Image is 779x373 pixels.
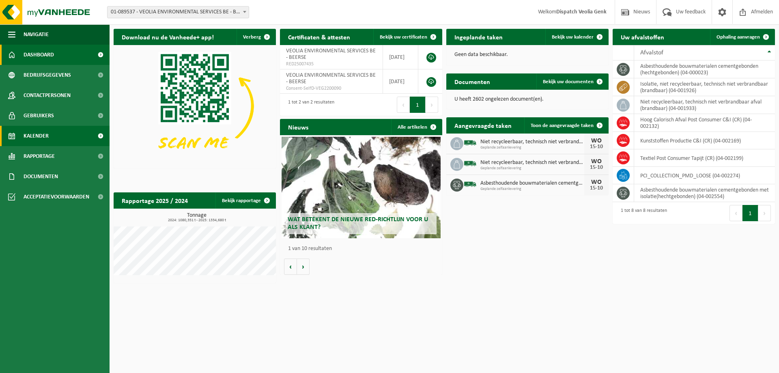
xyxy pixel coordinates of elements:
h2: Nieuws [280,119,316,135]
td: niet recycleerbaar, technisch niet verbrandbaar afval (brandbaar) (04-001933) [634,96,775,114]
span: VEOLIA ENVIRONMENTAL SERVICES BE - BEERSE [286,72,376,85]
img: BL-SO-LV [463,157,477,170]
span: Niet recycleerbaar, technisch niet verbrandbaar afval (brandbaar) [480,160,584,166]
p: 1 van 10 resultaten [288,246,438,252]
td: PCI_COLLECTION_PMD_LOOSE (04-002274) [634,167,775,184]
span: Afvalstof [640,50,663,56]
span: Documenten [24,166,58,187]
img: BL-SO-LV [463,177,477,191]
span: Bekijk uw certificaten [380,34,427,40]
span: Ophaling aanvragen [717,34,760,40]
td: isolatie, niet recycleerbaar, technisch niet verbrandbaar (brandbaar) (04-001926) [634,78,775,96]
img: BL-SO-LV [463,136,477,150]
span: RED25007435 [286,61,377,67]
a: Alle artikelen [391,119,441,135]
a: Wat betekent de nieuwe RED-richtlijn voor u als klant? [282,137,441,238]
span: 2024: 1080,351 t - 2025: 1334,680 t [118,218,276,222]
span: Wat betekent de nieuwe RED-richtlijn voor u als klant? [288,216,428,231]
span: 01-089537 - VEOLIA ENVIRONMENTAL SERVICES BE - BEERSE [107,6,249,18]
h2: Download nu de Vanheede+ app! [114,29,222,45]
h3: Tonnage [118,213,276,222]
span: Gebruikers [24,106,54,126]
div: 1 tot 2 van 2 resultaten [284,96,334,114]
span: Acceptatievoorwaarden [24,187,89,207]
span: Bekijk uw documenten [543,79,594,84]
img: Download de VHEPlus App [114,45,276,167]
a: Bekijk uw kalender [545,29,608,45]
div: 15-10 [588,144,605,150]
span: Bedrijfsgegevens [24,65,71,85]
div: 15-10 [588,165,605,170]
button: 1 [742,205,758,221]
span: 01-089537 - VEOLIA ENVIRONMENTAL SERVICES BE - BEERSE [108,6,249,18]
button: Next [758,205,771,221]
div: 15-10 [588,185,605,191]
div: WO [588,179,605,185]
td: asbesthoudende bouwmaterialen cementgebonden met isolatie(hechtgebonden) (04-002554) [634,184,775,202]
h2: Documenten [446,73,498,89]
h2: Uw afvalstoffen [613,29,672,45]
button: Verberg [237,29,275,45]
span: Dashboard [24,45,54,65]
a: Bekijk uw certificaten [373,29,441,45]
button: Volgende [297,259,310,275]
span: Consent-SelfD-VEG2200090 [286,85,377,92]
a: Bekijk rapportage [215,192,275,209]
button: Next [426,97,438,113]
span: Toon de aangevraagde taken [531,123,594,128]
span: Asbesthoudende bouwmaterialen cementgebonden (hechtgebonden) [480,180,584,187]
td: asbesthoudende bouwmaterialen cementgebonden (hechtgebonden) (04-000023) [634,60,775,78]
a: Ophaling aanvragen [710,29,774,45]
button: Previous [397,97,410,113]
button: 1 [410,97,426,113]
div: 1 tot 8 van 8 resultaten [617,204,667,222]
div: WO [588,158,605,165]
h2: Ingeplande taken [446,29,511,45]
span: Navigatie [24,24,49,45]
span: Kalender [24,126,49,146]
a: Bekijk uw documenten [536,73,608,90]
span: Bekijk uw kalender [552,34,594,40]
span: Geplande zelfaanlevering [480,166,584,171]
p: U heeft 2602 ongelezen document(en). [454,97,600,102]
strong: Dispatch Veolia Genk [556,9,607,15]
td: Textiel Post Consumer Tapijt (CR) (04-002199) [634,149,775,167]
p: Geen data beschikbaar. [454,52,600,58]
span: Geplande zelfaanlevering [480,145,584,150]
h2: Rapportage 2025 / 2024 [114,192,196,208]
span: Niet recycleerbaar, technisch niet verbrandbaar afval (brandbaar) [480,139,584,145]
td: [DATE] [383,69,418,94]
h2: Certificaten & attesten [280,29,358,45]
h2: Aangevraagde taken [446,117,520,133]
span: Contactpersonen [24,85,71,106]
button: Vorige [284,259,297,275]
span: Verberg [243,34,261,40]
span: Geplande zelfaanlevering [480,187,584,192]
span: VEOLIA ENVIRONMENTAL SERVICES BE - BEERSE [286,48,376,60]
a: Toon de aangevraagde taken [524,117,608,134]
td: Kunststoffen Productie C&I (CR) (04-002169) [634,132,775,149]
td: Hoog Calorisch Afval Post Consumer C&I (CR) (04-002132) [634,114,775,132]
span: Rapportage [24,146,55,166]
td: [DATE] [383,45,418,69]
div: WO [588,138,605,144]
button: Previous [730,205,742,221]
